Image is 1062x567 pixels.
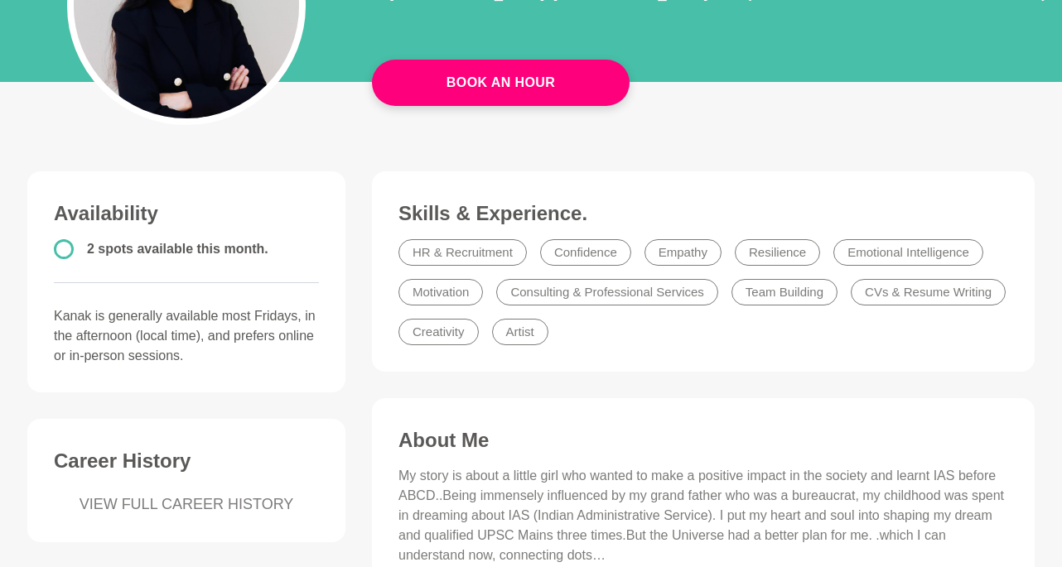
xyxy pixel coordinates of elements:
a: Book An Hour [372,60,630,106]
h3: Availability [54,201,319,226]
span: 2 spots available this month. [87,242,268,256]
h3: Career History [54,449,319,473]
h3: About Me [398,428,1008,453]
a: VIEW FULL CAREER HISTORY [54,493,319,516]
h3: Skills & Experience. [398,201,1008,226]
p: My story is about a little girl who wanted to make a positive impact in the society and learnt IA... [398,466,1008,565]
p: Kanak is generally available most Fridays, in the afternoon (local time), and prefers online or i... [54,306,319,366]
